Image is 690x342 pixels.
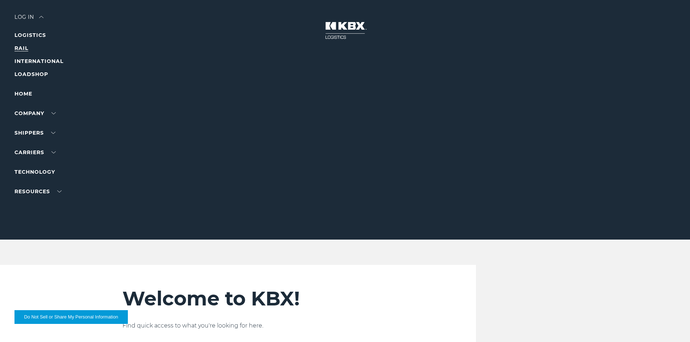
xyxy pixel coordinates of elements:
a: LOADSHOP [14,71,48,77]
a: RESOURCES [14,188,62,195]
p: Find quick access to what you're looking for here. [122,321,433,330]
img: arrow [39,16,43,18]
button: Do Not Sell or Share My Personal Information [14,310,128,324]
a: Carriers [14,149,56,156]
a: Home [14,90,32,97]
a: SHIPPERS [14,130,55,136]
h2: Welcome to KBX! [122,287,433,311]
a: INTERNATIONAL [14,58,63,64]
div: Log in [14,14,43,25]
a: LOGISTICS [14,32,46,38]
a: RAIL [14,45,28,51]
a: Technology [14,169,55,175]
img: kbx logo [318,14,372,46]
a: Company [14,110,56,117]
